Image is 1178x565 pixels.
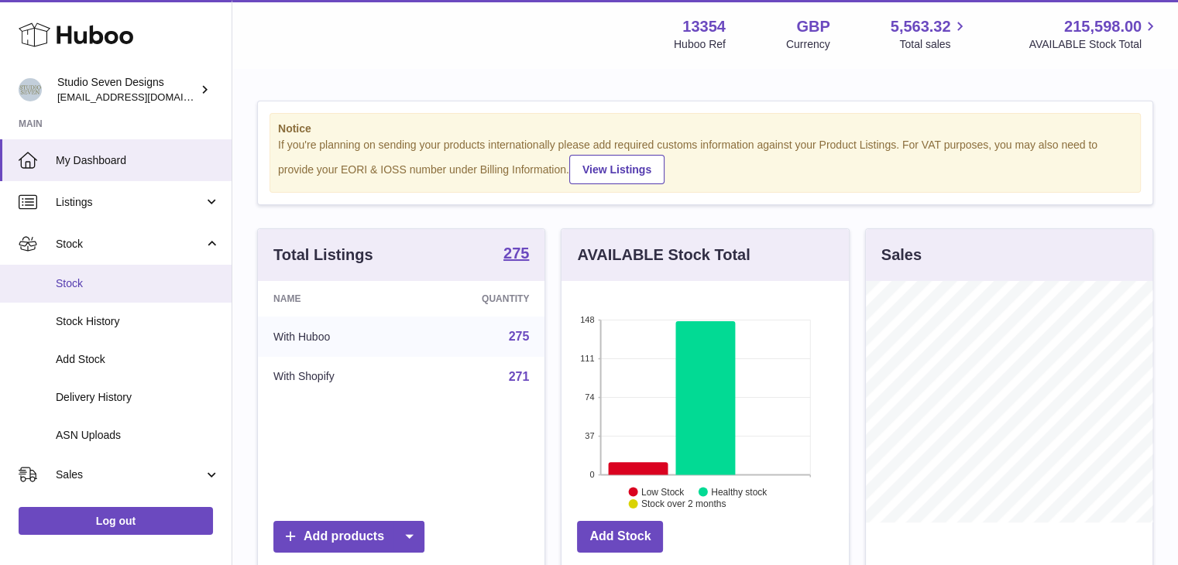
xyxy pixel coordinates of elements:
[586,431,595,440] text: 37
[586,392,595,402] text: 74
[590,470,595,479] text: 0
[19,78,42,101] img: contact.studiosevendesigns@gmail.com
[57,75,197,104] div: Studio Seven Designs
[56,428,220,443] span: ASN Uploads
[580,315,594,324] text: 148
[509,330,530,343] a: 275
[56,195,204,210] span: Listings
[258,317,413,357] td: With Huboo
[56,237,204,252] span: Stock
[1029,37,1159,52] span: AVAILABLE Stock Total
[577,521,663,553] a: Add Stock
[1064,16,1142,37] span: 215,598.00
[278,122,1132,136] strong: Notice
[56,314,220,329] span: Stock History
[56,390,220,405] span: Delivery History
[56,467,204,482] span: Sales
[56,276,220,291] span: Stock
[580,354,594,363] text: 111
[899,37,968,52] span: Total sales
[278,138,1132,184] div: If you're planning on sending your products internationally please add required customs informati...
[509,370,530,383] a: 271
[577,245,750,265] h3: AVAILABLE Stock Total
[641,498,726,509] text: Stock over 2 months
[56,153,220,168] span: My Dashboard
[57,91,228,103] span: [EMAIL_ADDRESS][DOMAIN_NAME]
[711,486,768,497] text: Healthy stock
[641,486,685,497] text: Low Stock
[273,245,373,265] h3: Total Listings
[881,245,922,265] h3: Sales
[796,16,829,37] strong: GBP
[258,281,413,317] th: Name
[413,281,545,317] th: Quantity
[891,16,969,52] a: 5,563.32 Total sales
[891,16,951,37] span: 5,563.32
[19,507,213,535] a: Log out
[503,245,529,264] a: 275
[503,245,529,261] strong: 275
[56,352,220,367] span: Add Stock
[1029,16,1159,52] a: 215,598.00 AVAILABLE Stock Total
[258,357,413,397] td: With Shopify
[273,521,424,553] a: Add products
[674,37,726,52] div: Huboo Ref
[569,155,665,184] a: View Listings
[682,16,726,37] strong: 13354
[786,37,830,52] div: Currency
